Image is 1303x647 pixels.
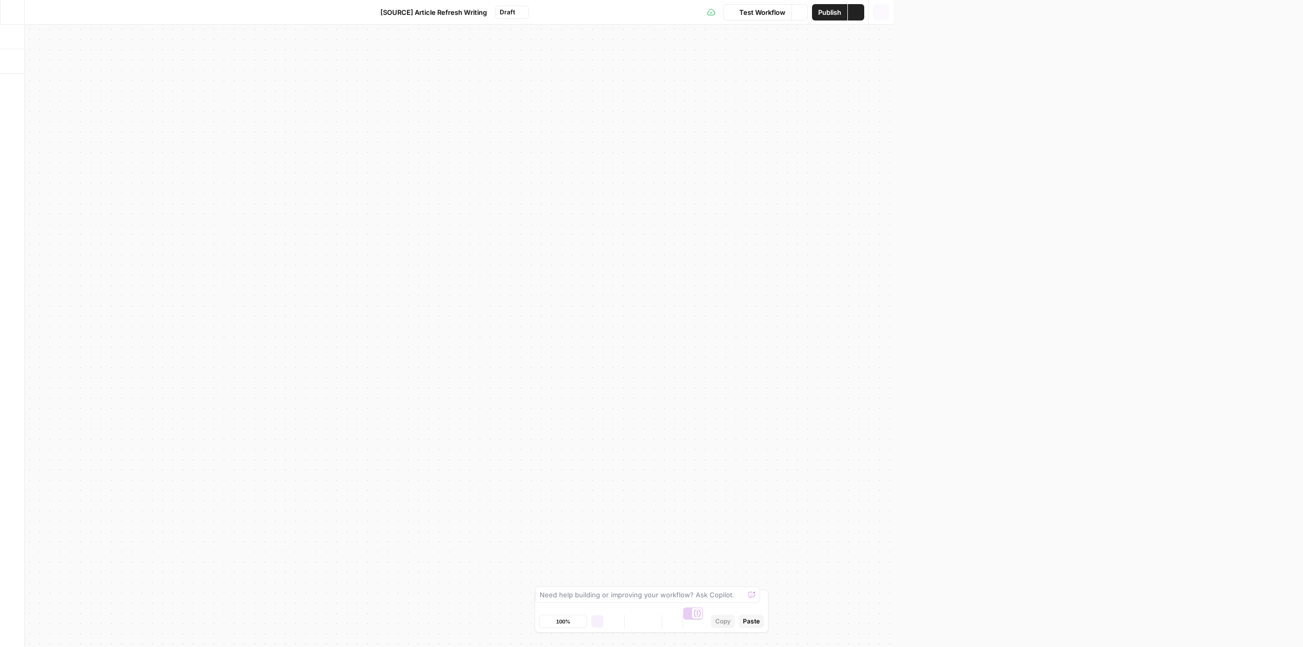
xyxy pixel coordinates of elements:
button: Publish [812,4,847,20]
span: Paste [743,617,760,626]
span: Draft [500,8,515,17]
span: 100% [556,617,570,625]
span: Publish [818,7,841,17]
button: Draft [495,6,529,19]
button: [SOURCE] Article Refresh Writing [365,4,493,20]
button: Test Workflow [723,4,792,20]
span: [SOURCE] Article Refresh Writing [380,7,487,17]
button: Copy [711,615,735,628]
button: Paste [739,615,764,628]
span: Test Workflow [739,7,785,17]
span: Copy [715,617,731,626]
